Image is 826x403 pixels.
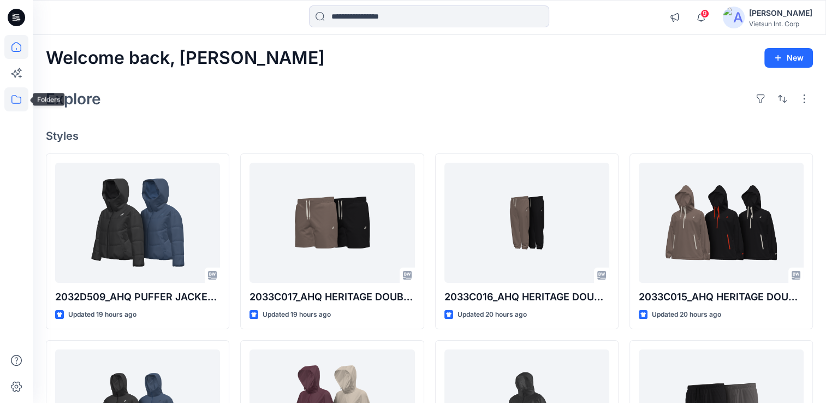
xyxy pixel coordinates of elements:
[457,309,527,321] p: Updated 20 hours ago
[444,289,609,305] p: 2033C016_AHQ HERITAGE DOUBLE WEAVE PANT UNISEX WESTERN_AW26
[263,309,331,321] p: Updated 19 hours ago
[764,48,813,68] button: New
[639,163,804,283] a: 2033C015_AHQ HERITAGE DOUBLE WEAVE RELAXED ANORAK UNISEX WESTERN _AW26
[639,289,804,305] p: 2033C015_AHQ HERITAGE DOUBLE WEAVE RELAXED ANORAK UNISEX WESTERN _AW26
[723,7,745,28] img: avatar
[46,129,813,143] h4: Styles
[68,309,136,321] p: Updated 19 hours ago
[749,20,812,28] div: Vietsun Int. Corp
[46,90,101,108] h2: Explore
[249,163,414,283] a: 2033C017_AHQ HERITAGE DOUBLE WEAVE 7IN SHORT UNISEX WESTERN_AW26
[55,163,220,283] a: 2032D509_AHQ PUFFER JACKET WOMEN WESTERN_AW26
[55,289,220,305] p: 2032D509_AHQ PUFFER JACKET WOMEN WESTERN_AW26
[46,48,325,68] h2: Welcome back, [PERSON_NAME]
[444,163,609,283] a: 2033C016_AHQ HERITAGE DOUBLE WEAVE PANT UNISEX WESTERN_AW26
[749,7,812,20] div: [PERSON_NAME]
[652,309,721,321] p: Updated 20 hours ago
[700,9,709,18] span: 9
[249,289,414,305] p: 2033C017_AHQ HERITAGE DOUBLE WEAVE 7IN SHORT UNISEX WESTERN_AW26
